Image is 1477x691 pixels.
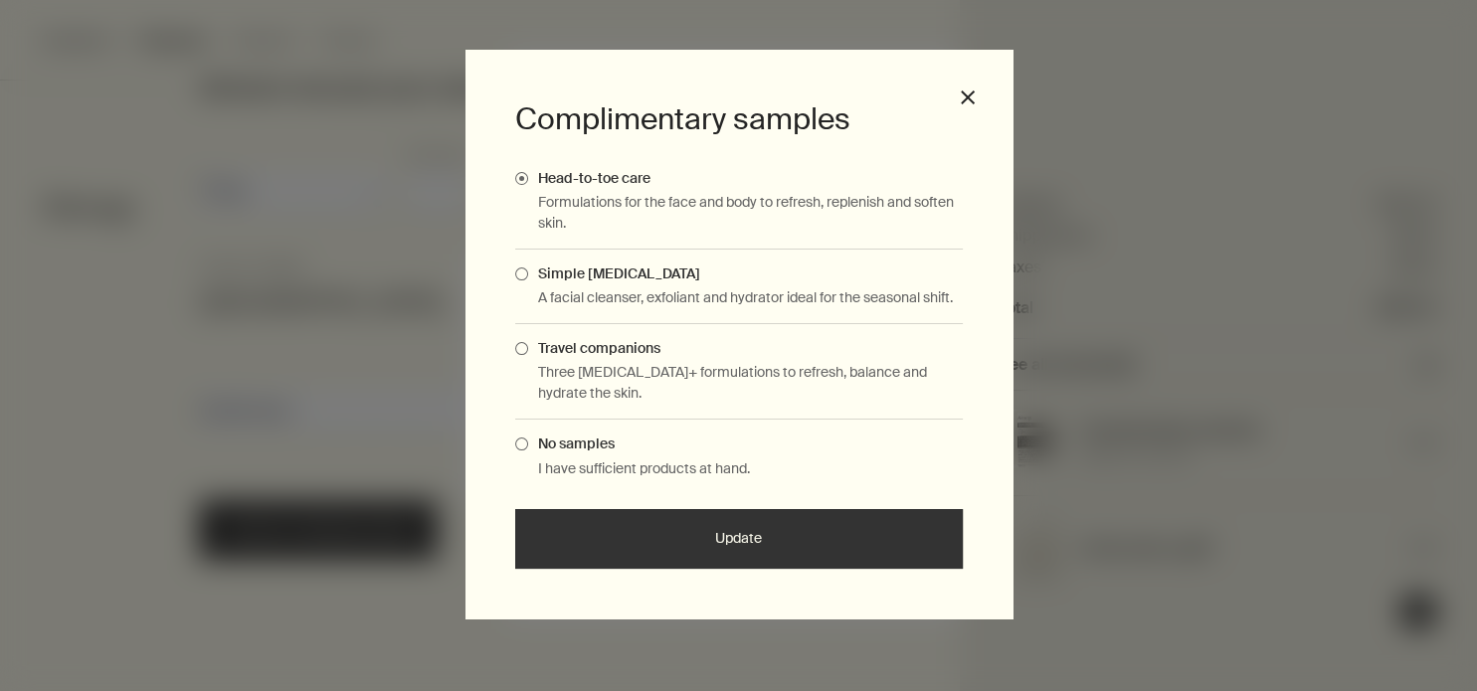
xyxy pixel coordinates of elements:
[538,362,963,404] p: Three [MEDICAL_DATA]+ formulations to refresh, balance and hydrate the skin.
[515,509,963,569] button: Update
[528,339,660,357] span: Travel companions
[538,192,963,234] p: Formulations for the face and body to refresh, replenish and soften skin.
[538,458,963,479] p: I have sufficient products at hand.
[528,434,615,452] span: No samples
[528,264,700,282] span: Simple [MEDICAL_DATA]
[528,169,650,187] span: Head-to-toe care
[515,99,963,139] h3: Complimentary samples
[959,88,977,106] button: close
[538,287,963,308] p: A facial cleanser, exfoliant and hydrator ideal for the seasonal shift.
